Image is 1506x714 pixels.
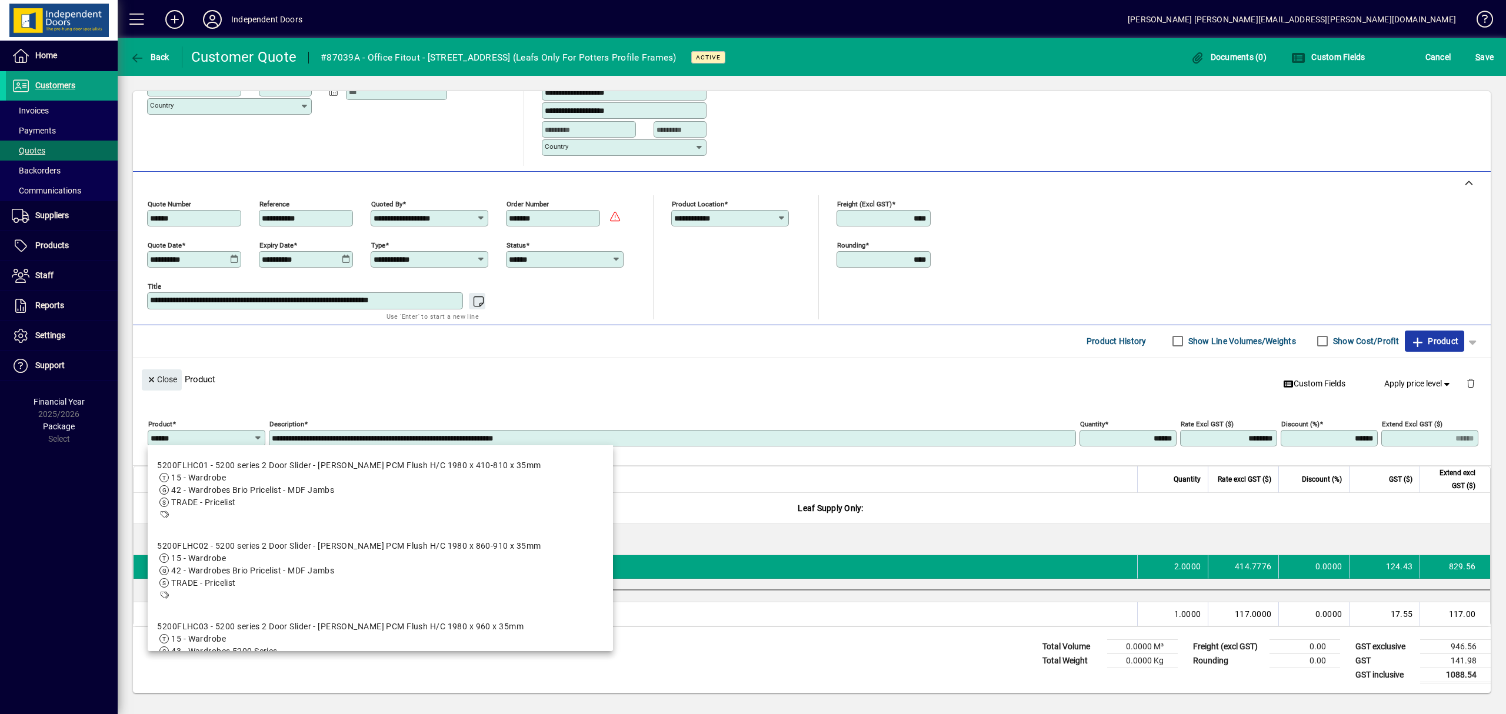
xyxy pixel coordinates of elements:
div: Leaf Supply Only: [171,493,1490,523]
button: Apply price level [1380,373,1457,394]
td: 0.0000 Kg [1107,653,1178,668]
span: Customers [35,81,75,90]
span: Settings [35,331,65,340]
button: Cancel [1422,46,1454,68]
mat-label: Expiry date [259,241,294,249]
button: Product [1405,331,1464,352]
a: Products [6,231,118,261]
div: 414.7776 [1215,560,1271,572]
mat-label: Rounding [837,241,865,249]
mat-label: Product location [672,199,724,208]
td: 1088.54 [1420,668,1491,682]
button: Documents (0) [1187,46,1270,68]
mat-label: Quoted by [371,199,402,208]
mat-label: Country [545,142,568,151]
mat-label: Order number [507,199,549,208]
mat-label: Quote number [148,199,191,208]
td: 124.43 [1349,555,1420,579]
app-page-header-button: Delete [1457,378,1485,388]
button: Save [1472,46,1497,68]
td: 829.56 [1420,555,1490,579]
div: 117.0000 [1215,608,1271,620]
div: Independent Doors [231,10,302,29]
td: 0.00 [1270,639,1340,653]
span: Suppliers [35,211,69,220]
span: TRADE - Pricelist [171,498,235,507]
mat-label: Discount (%) [1281,419,1320,428]
td: GST exclusive [1350,639,1420,653]
a: Knowledge Base [1468,2,1491,41]
a: Invoices [6,101,118,121]
span: Active [696,54,721,61]
span: Discount (%) [1302,473,1342,486]
mat-label: Quote date [148,241,182,249]
mat-option: 5200FLHC03 - 5200 series 2 Door Slider - Hume PCM Flush H/C 1980 x 960 x 35mm [148,611,613,679]
span: 2.0000 [1174,560,1201,572]
a: Support [6,351,118,381]
span: TRADE - Pricelist [171,578,235,588]
span: Payments [12,126,56,135]
mat-label: Title [148,282,161,290]
td: 0.0000 [1278,602,1349,626]
span: Cancel [1425,48,1451,66]
a: Quotes [6,141,118,161]
mat-hint: Use 'Enter' to start a new line [387,309,479,323]
app-page-header-button: Back [118,46,182,68]
span: Communications [12,186,81,195]
mat-label: Freight (excl GST) [837,199,892,208]
mat-label: Status [507,241,526,249]
div: Blank Leaf Supply only for Partition Doors - No allowance for any drilling or machining [171,524,1490,555]
button: Close [142,369,182,391]
span: Documents (0) [1190,52,1267,62]
button: Custom Fields [1288,46,1368,68]
span: Backorders [12,166,61,175]
mat-label: Reference [259,199,289,208]
span: 15 - Wardrobe [171,634,226,643]
mat-label: Quantity [1080,419,1105,428]
span: Quantity [1174,473,1201,486]
td: GST inclusive [1350,668,1420,682]
span: Home [35,51,57,60]
span: Support [35,361,65,370]
span: Extend excl GST ($) [1427,466,1475,492]
td: 946.56 [1420,639,1491,653]
span: 42 - Wardrobes Brio Pricelist - MDF Jambs [171,566,334,575]
button: Product History [1082,331,1151,352]
mat-label: Extend excl GST ($) [1382,419,1442,428]
span: 15 - Wardrobe [171,553,226,563]
mat-option: 5200FLHC01 - 5200 series 2 Door Slider - Hume PCM Flush H/C 1980 x 410-810 x 35mm [148,450,613,531]
td: Freight (excl GST) [1187,639,1270,653]
span: Quotes [12,146,45,155]
span: Back [130,52,169,62]
a: Suppliers [6,201,118,231]
button: Profile [194,9,231,30]
div: 5200FLHC03 - 5200 series 2 Door Slider - [PERSON_NAME] PCM Flush H/C 1980 x 960 x 35mm [157,620,524,633]
span: Reports [35,301,64,310]
a: Communications [6,181,118,201]
span: 42 - Wardrobes Brio Pricelist - MDF Jambs [171,485,334,495]
td: Total Volume [1037,639,1107,653]
a: Settings [6,321,118,351]
td: 141.98 [1420,653,1491,668]
span: Rate excl GST ($) [1218,473,1271,486]
span: 43 - Wardrobes 5200 Series [171,646,277,656]
mat-label: Rate excl GST ($) [1181,419,1234,428]
td: 117.00 [1420,602,1490,626]
span: Package [43,422,75,431]
span: Custom Fields [1291,52,1365,62]
td: Total Weight [1037,653,1107,668]
span: Custom Fields [1283,378,1345,390]
td: 0.0000 [1278,555,1349,579]
td: GST [1350,653,1420,668]
mat-label: Type [371,241,385,249]
div: Customer Quote [191,48,297,66]
td: Rounding [1187,653,1270,668]
mat-option: 5200FLHC02 - 5200 series 2 Door Slider - Hume PCM Flush H/C 1980 x 860-910 x 35mm [148,531,613,611]
a: Staff [6,261,118,291]
button: Custom Fields [1278,373,1350,394]
a: Home [6,41,118,71]
span: Close [146,370,177,389]
div: [PERSON_NAME] [PERSON_NAME][EMAIL_ADDRESS][PERSON_NAME][DOMAIN_NAME] [1128,10,1456,29]
button: Back [127,46,172,68]
div: Product [133,358,1491,401]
